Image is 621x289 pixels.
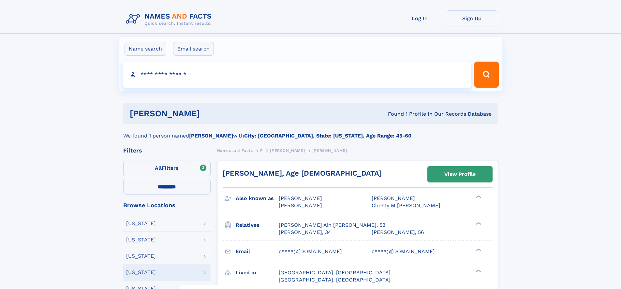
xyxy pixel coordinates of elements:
[394,10,446,26] a: Log In
[123,62,472,88] input: search input
[126,253,156,259] div: [US_STATE]
[189,133,233,139] b: [PERSON_NAME]
[270,146,305,154] a: [PERSON_NAME]
[123,124,498,140] div: We found 1 person named with .
[130,109,294,118] h1: [PERSON_NAME]
[474,269,482,273] div: ❯
[123,148,211,153] div: Filters
[372,229,424,236] a: [PERSON_NAME], 56
[123,161,211,176] label: Filters
[294,110,492,118] div: Found 1 Profile In Our Records Database
[236,267,279,278] h3: Lived in
[312,148,347,153] span: [PERSON_NAME]
[217,146,253,154] a: Names and Facts
[372,195,415,201] span: [PERSON_NAME]
[126,270,156,275] div: [US_STATE]
[126,221,156,226] div: [US_STATE]
[279,277,391,283] span: [GEOGRAPHIC_DATA], [GEOGRAPHIC_DATA]
[474,221,482,225] div: ❯
[474,248,482,252] div: ❯
[372,202,440,209] span: Chnsty M [PERSON_NAME]
[279,229,331,236] a: [PERSON_NAME], 34
[123,202,211,208] div: Browse Locations
[126,237,156,242] div: [US_STATE]
[279,222,385,229] a: [PERSON_NAME] Ain [PERSON_NAME], 53
[474,195,482,199] div: ❯
[236,246,279,257] h3: Email
[279,195,322,201] span: [PERSON_NAME]
[223,169,382,177] a: [PERSON_NAME], Age [DEMOGRAPHIC_DATA]
[244,133,411,139] b: City: [GEOGRAPHIC_DATA], State: [US_STATE], Age Range: 45-60
[446,10,498,26] a: Sign Up
[125,42,166,56] label: Name search
[173,42,214,56] label: Email search
[260,146,263,154] a: F
[474,62,498,88] button: Search Button
[236,193,279,204] h3: Also known as
[123,10,217,28] img: Logo Names and Facts
[236,220,279,231] h3: Relatives
[270,148,305,153] span: [PERSON_NAME]
[444,167,476,182] div: View Profile
[428,166,492,182] a: View Profile
[260,148,263,153] span: F
[155,165,162,171] span: All
[279,202,322,209] span: [PERSON_NAME]
[279,269,391,276] span: [GEOGRAPHIC_DATA], [GEOGRAPHIC_DATA]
